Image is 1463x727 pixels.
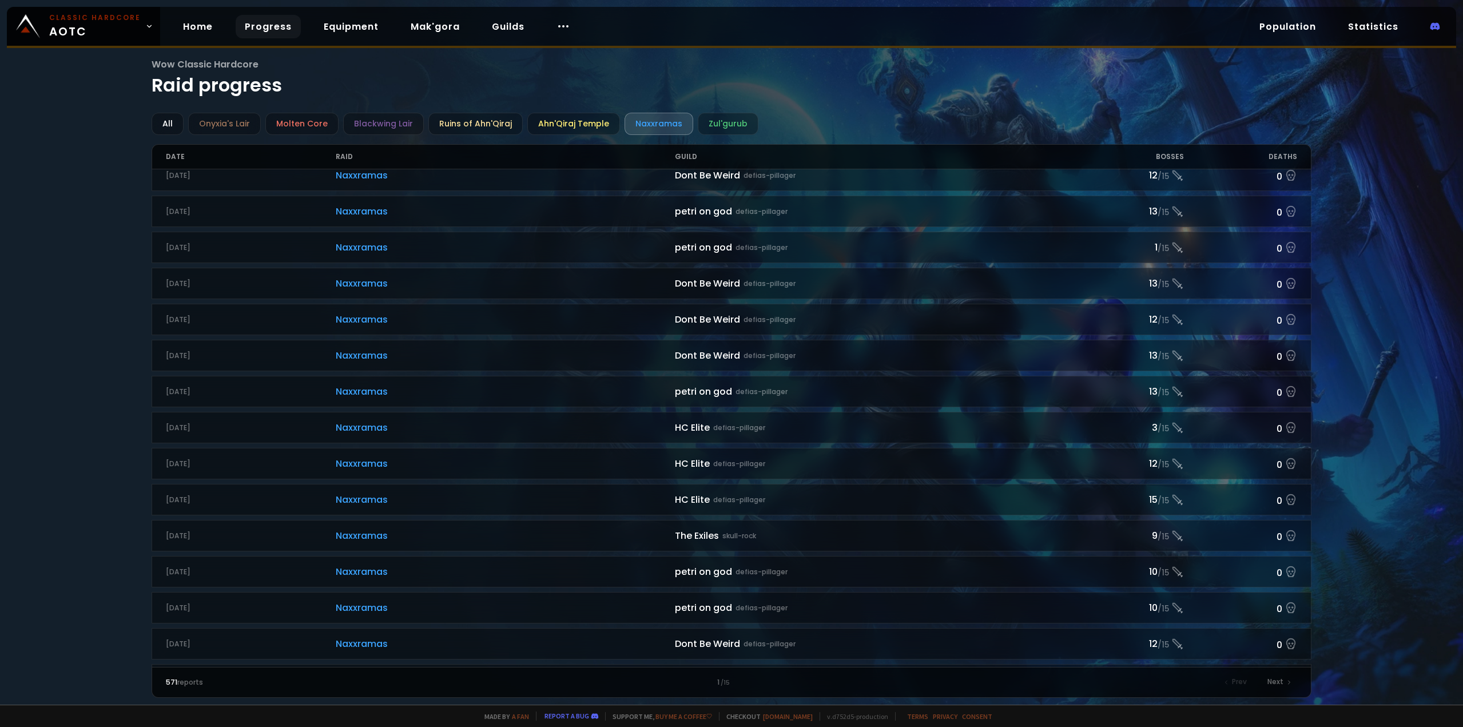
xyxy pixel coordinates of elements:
small: / 15 [1158,171,1169,182]
small: / 15 [1158,279,1169,291]
div: [DATE] [166,495,336,505]
small: defias-pillager [744,170,796,181]
span: Checkout [719,712,813,721]
a: Privacy [933,712,957,721]
small: / 15 [1158,207,1169,219]
small: / 15 [1158,351,1169,363]
small: / 15 [1158,603,1169,615]
div: [DATE] [166,423,336,433]
span: Naxxramas [336,420,675,435]
a: [DATE]NaxxramasDont Be Weirddefias-pillager12/150 [152,664,1311,696]
span: Naxxramas [336,348,675,363]
span: Naxxramas [336,168,675,182]
a: Statistics [1339,15,1408,38]
div: [DATE] [166,639,336,649]
small: / 15 [1158,639,1169,651]
span: Naxxramas [336,601,675,615]
div: [DATE] [166,603,336,613]
div: petri on god [675,240,1071,255]
a: [DATE]Naxxramaspetri on goddefias-pillager13/150 [152,376,1311,407]
span: v. d752d5 - production [820,712,888,721]
div: Molten Core [265,113,339,135]
div: 12 [1071,456,1184,471]
small: defias-pillager [744,315,796,325]
a: Home [174,15,222,38]
span: Naxxramas [336,529,675,543]
a: [DATE]NaxxramasDont Be Weirddefias-pillager12/150 [152,628,1311,660]
div: [DATE] [166,315,336,325]
div: Next [1261,674,1297,690]
div: HC Elite [675,456,1071,471]
small: / 15 [1158,423,1169,435]
div: 13 [1071,204,1184,219]
small: skull-rock [722,531,756,541]
div: Dont Be Weird [675,348,1071,363]
div: 10 [1071,601,1184,615]
div: HC Elite [675,420,1071,435]
div: 0 [1184,635,1297,652]
div: 13 [1071,348,1184,363]
small: / 15 [1158,243,1169,255]
div: Naxxramas [625,113,693,135]
div: 15 [1071,492,1184,507]
div: reports [166,677,448,688]
span: Naxxramas [336,240,675,255]
div: 0 [1184,239,1297,256]
div: Guild [675,145,1071,169]
div: [DATE] [166,531,336,541]
div: petri on god [675,384,1071,399]
div: 0 [1184,203,1297,220]
div: 12 [1071,637,1184,651]
span: Naxxramas [336,276,675,291]
a: [DOMAIN_NAME] [763,712,813,721]
a: [DATE]Naxxramaspetri on goddefias-pillager1/150 [152,232,1311,263]
small: defias-pillager [736,206,788,217]
small: defias-pillager [713,459,765,469]
span: Naxxramas [336,312,675,327]
small: / 15 [1158,459,1169,471]
div: [DATE] [166,351,336,361]
div: 10 [1071,565,1184,579]
small: defias-pillager [713,423,765,433]
div: 0 [1184,419,1297,436]
h1: Raid progress [152,57,1311,99]
div: Deaths [1184,145,1297,169]
a: [DATE]NaxxramasHC Elitedefias-pillager15/150 [152,484,1311,515]
small: defias-pillager [744,351,796,361]
a: [DATE]NaxxramasDont Be Weirddefias-pillager13/150 [152,268,1311,299]
a: [DATE]NaxxramasDont Be Weirddefias-pillager13/150 [152,340,1311,371]
div: 0 [1184,167,1297,184]
div: 1 [1071,240,1184,255]
a: [DATE]Naxxramaspetri on goddefias-pillager10/150 [152,556,1311,587]
span: Naxxramas [336,204,675,219]
a: [DATE]NaxxramasDont Be Weirddefias-pillager12/150 [152,160,1311,191]
div: 3 [1071,420,1184,435]
div: 12 [1071,168,1184,182]
a: [DATE]NaxxramasHC Elitedefias-pillager3/150 [152,412,1311,443]
div: Date [166,145,336,169]
small: defias-pillager [713,495,765,505]
div: petri on god [675,565,1071,579]
a: Terms [907,712,928,721]
small: / 15 [721,678,730,688]
div: Ahn'Qiraj Temple [527,113,620,135]
div: Dont Be Weird [675,637,1071,651]
a: [DATE]NaxxramasDont Be Weirddefias-pillager12/150 [152,304,1311,335]
small: / 15 [1158,387,1169,399]
small: defias-pillager [736,603,788,613]
div: 0 [1184,527,1297,544]
div: [DATE] [166,279,336,289]
a: Classic HardcoreAOTC [7,7,160,46]
span: 571 [166,677,177,687]
a: Consent [962,712,992,721]
div: 9 [1071,529,1184,543]
div: All [152,113,184,135]
small: defias-pillager [736,387,788,397]
div: [DATE] [166,206,336,217]
span: Made by [478,712,529,721]
small: defias-pillager [744,279,796,289]
div: 13 [1071,384,1184,399]
div: Blackwing Lair [343,113,424,135]
a: Guilds [483,15,534,38]
a: [DATE]NaxxramasHC Elitedefias-pillager12/150 [152,448,1311,479]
